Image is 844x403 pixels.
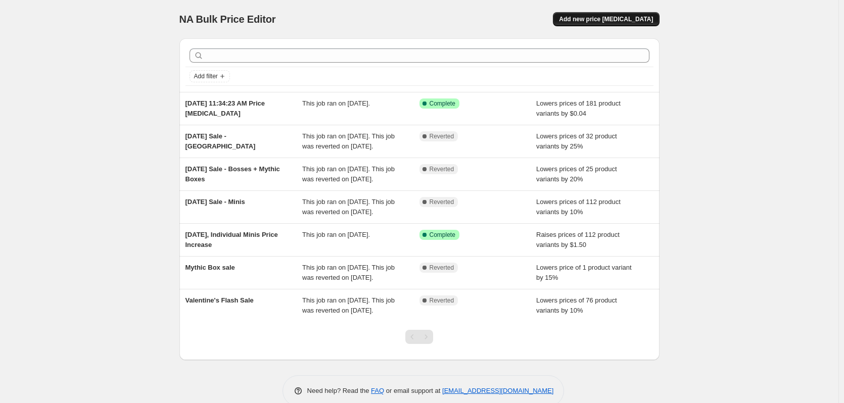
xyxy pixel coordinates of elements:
a: FAQ [371,387,384,394]
span: Lowers prices of 32 product variants by 25% [536,132,617,150]
span: Valentine's Flash Sale [185,296,254,304]
span: Reverted [430,296,454,305]
button: Add new price [MEDICAL_DATA] [553,12,659,26]
span: Add new price [MEDICAL_DATA] [559,15,653,23]
span: This job ran on [DATE]. This job was reverted on [DATE]. [302,132,395,150]
span: or email support at [384,387,442,394]
span: Complete [430,99,455,108]
span: Add filter [194,72,218,80]
a: [EMAIL_ADDRESS][DOMAIN_NAME] [442,387,553,394]
span: This job ran on [DATE]. This job was reverted on [DATE]. [302,165,395,183]
span: Complete [430,231,455,239]
span: This job ran on [DATE]. This job was reverted on [DATE]. [302,264,395,281]
span: [DATE] 11:34:23 AM Price [MEDICAL_DATA] [185,99,265,117]
span: Reverted [430,264,454,272]
span: Lowers prices of 112 product variants by 10% [536,198,621,216]
span: Reverted [430,165,454,173]
span: Mythic Box sale [185,264,235,271]
span: Lowers price of 1 product variant by 15% [536,264,632,281]
span: Reverted [430,132,454,140]
span: This job ran on [DATE]. [302,231,370,238]
span: This job ran on [DATE]. [302,99,370,107]
button: Add filter [190,70,230,82]
span: [DATE], Individual Minis Price Increase [185,231,278,248]
span: Reverted [430,198,454,206]
span: Lowers prices of 25 product variants by 20% [536,165,617,183]
span: [DATE] Sale - Bosses + Mythic Boxes [185,165,280,183]
span: [DATE] Sale - Minis [185,198,245,206]
span: Lowers prices of 181 product variants by $0.04 [536,99,621,117]
nav: Pagination [405,330,433,344]
span: Lowers prices of 76 product variants by 10% [536,296,617,314]
span: [DATE] Sale - [GEOGRAPHIC_DATA] [185,132,256,150]
span: Need help? Read the [307,387,371,394]
span: NA Bulk Price Editor [179,14,276,25]
span: Raises prices of 112 product variants by $1.50 [536,231,620,248]
span: This job ran on [DATE]. This job was reverted on [DATE]. [302,296,395,314]
span: This job ran on [DATE]. This job was reverted on [DATE]. [302,198,395,216]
